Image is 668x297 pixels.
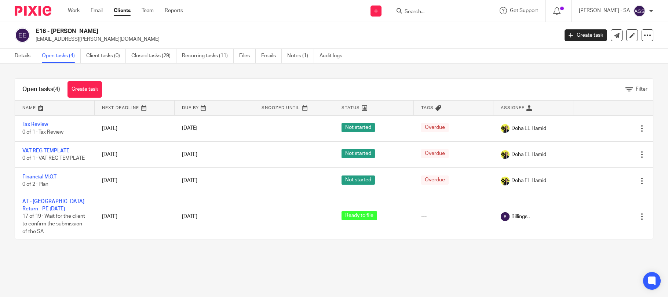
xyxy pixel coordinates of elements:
a: Files [239,49,256,63]
img: Doha-Starbridge.jpg [501,124,510,133]
img: Doha-Starbridge.jpg [501,150,510,159]
a: Financial M.O.T [22,174,56,180]
span: Billings . [511,213,530,220]
a: VAT REG TEMPLATE [22,148,69,153]
a: Clients [114,7,131,14]
img: svg%3E [15,28,30,43]
span: Overdue [421,149,449,158]
span: 17 of 19 · Wait for the client to confirm the submission of the SA [22,214,85,234]
a: Create task [67,81,102,98]
a: Create task [565,29,607,41]
a: Audit logs [320,49,348,63]
span: [DATE] [182,126,197,131]
td: [DATE] [95,141,174,167]
span: 0 of 1 · VAT REG TEMPLATE [22,156,85,161]
span: Get Support [510,8,538,13]
a: Tax Review [22,122,48,127]
span: Status [342,106,360,110]
a: Reports [165,7,183,14]
span: Ready to file [342,211,377,220]
span: 0 of 2 · Plan [22,182,48,187]
span: [DATE] [182,214,197,219]
h2: E16 - [PERSON_NAME] [36,28,450,35]
span: Doha EL Hamid [511,177,546,184]
p: [EMAIL_ADDRESS][PERSON_NAME][DOMAIN_NAME] [36,36,554,43]
span: Not started [342,149,375,158]
input: Search [404,9,470,15]
span: Overdue [421,123,449,132]
td: [DATE] [95,194,174,239]
span: [DATE] [182,178,197,183]
a: Notes (1) [287,49,314,63]
img: svg%3E [501,212,510,221]
td: [DATE] [95,115,174,141]
a: Work [68,7,80,14]
span: Overdue [421,175,449,185]
img: Pixie [15,6,51,16]
img: svg%3E [634,5,645,17]
a: Details [15,49,36,63]
p: [PERSON_NAME] - SA [579,7,630,14]
a: Team [142,7,154,14]
span: Doha EL Hamid [511,151,546,158]
td: [DATE] [95,168,174,194]
a: Closed tasks (29) [131,49,176,63]
span: Filter [636,87,647,92]
span: 0 of 1 · Tax Review [22,130,63,135]
a: Open tasks (4) [42,49,81,63]
span: Not started [342,175,375,185]
div: --- [421,213,486,220]
span: [DATE] [182,152,197,157]
span: (4) [53,86,60,92]
a: AT - [GEOGRAPHIC_DATA] Return - PE [DATE] [22,199,84,211]
a: Emails [261,49,282,63]
h1: Open tasks [22,86,60,93]
a: Recurring tasks (11) [182,49,234,63]
span: Not started [342,123,375,132]
img: Doha-Starbridge.jpg [501,177,510,185]
a: Email [91,7,103,14]
span: Tags [421,106,434,110]
span: Snoozed Until [262,106,300,110]
span: Doha EL Hamid [511,125,546,132]
a: Client tasks (0) [86,49,126,63]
